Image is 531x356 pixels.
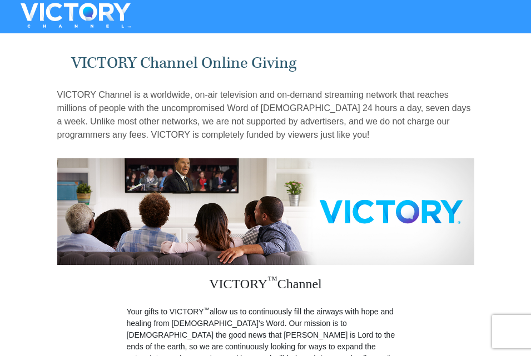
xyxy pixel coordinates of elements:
h3: VICTORY Channel [127,265,405,306]
p: VICTORY Channel is a worldwide, on-air television and on-demand streaming network that reaches mi... [57,88,474,142]
h1: VICTORY Channel Online Giving [71,54,460,72]
sup: ™ [267,274,277,285]
sup: ™ [204,306,210,313]
img: VICTORYTHON - VICTORY Channel [6,3,145,28]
